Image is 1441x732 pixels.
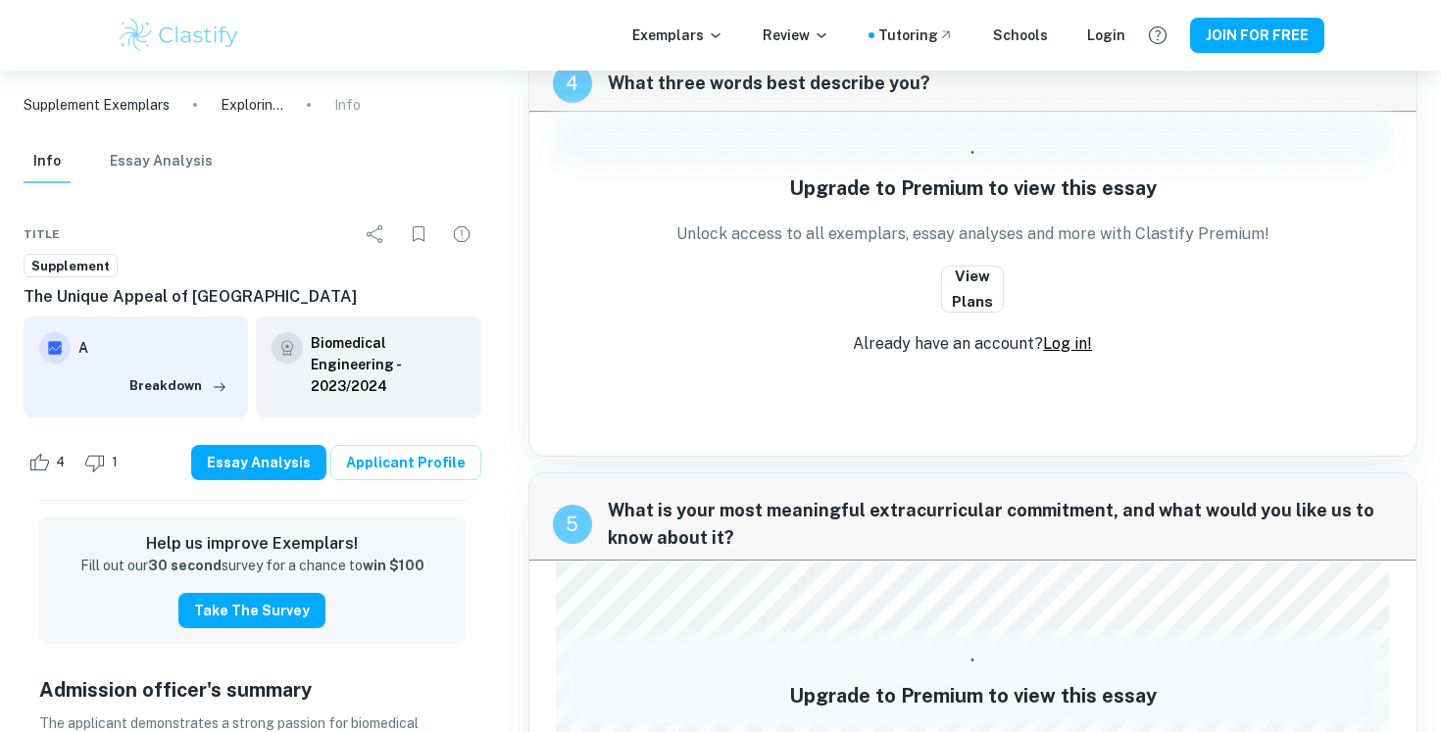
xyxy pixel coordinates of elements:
[608,70,1394,97] span: What three words best describe you?
[221,94,283,116] p: Exploring Biomedical Engineering at Brown: Pursuing [MEDICAL_DATA] Innovation
[55,532,450,556] h6: Help us improve Exemplars!
[24,94,170,116] a: Supplement Exemplars
[789,173,1157,203] h5: Upgrade to Premium to view this essay
[78,337,232,359] h6: A
[853,332,1092,356] p: Already have an account?
[124,371,232,401] button: Breakdown
[330,445,481,480] a: Applicant Profile
[676,222,1269,246] p: Unlock access to all exemplars, essay analyses and more with Clastify Premium!
[24,254,118,278] a: Supplement
[79,447,128,478] div: Dislike
[789,681,1157,710] h5: Upgrade to Premium to view this essay
[363,558,424,573] strong: win $100
[941,266,1004,313] button: View Plans
[1190,18,1324,53] button: JOIN FOR FREE
[101,453,128,472] span: 1
[632,24,723,46] p: Exemplars
[356,215,395,254] div: Share
[191,445,326,480] button: Essay Analysis
[608,497,1394,552] span: What is your most meaningful extracurricular commitment, and what would you like us to know about...
[178,593,325,628] button: Take the Survey
[763,24,829,46] p: Review
[24,285,481,309] h6: The Unique Appeal of [GEOGRAPHIC_DATA]
[110,140,213,183] button: Essay Analysis
[117,16,241,55] img: Clastify logo
[25,257,117,276] span: Supplement
[993,24,1048,46] a: Schools
[878,24,954,46] a: Tutoring
[1043,334,1092,353] a: Log in!
[442,215,481,254] div: Report issue
[45,453,75,472] span: 4
[399,215,438,254] div: Bookmark
[334,94,361,116] p: Info
[24,225,60,243] span: Title
[311,332,465,397] a: Biomedical Engineering - 2023/2024
[553,64,592,103] div: recipe
[1087,24,1125,46] a: Login
[553,505,592,544] div: recipe
[148,558,222,573] strong: 30 second
[24,140,71,183] button: Info
[24,447,75,478] div: Like
[1141,19,1174,52] button: Help and Feedback
[80,556,424,577] p: Fill out our survey for a chance to
[39,675,466,705] h5: Admission officer's summary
